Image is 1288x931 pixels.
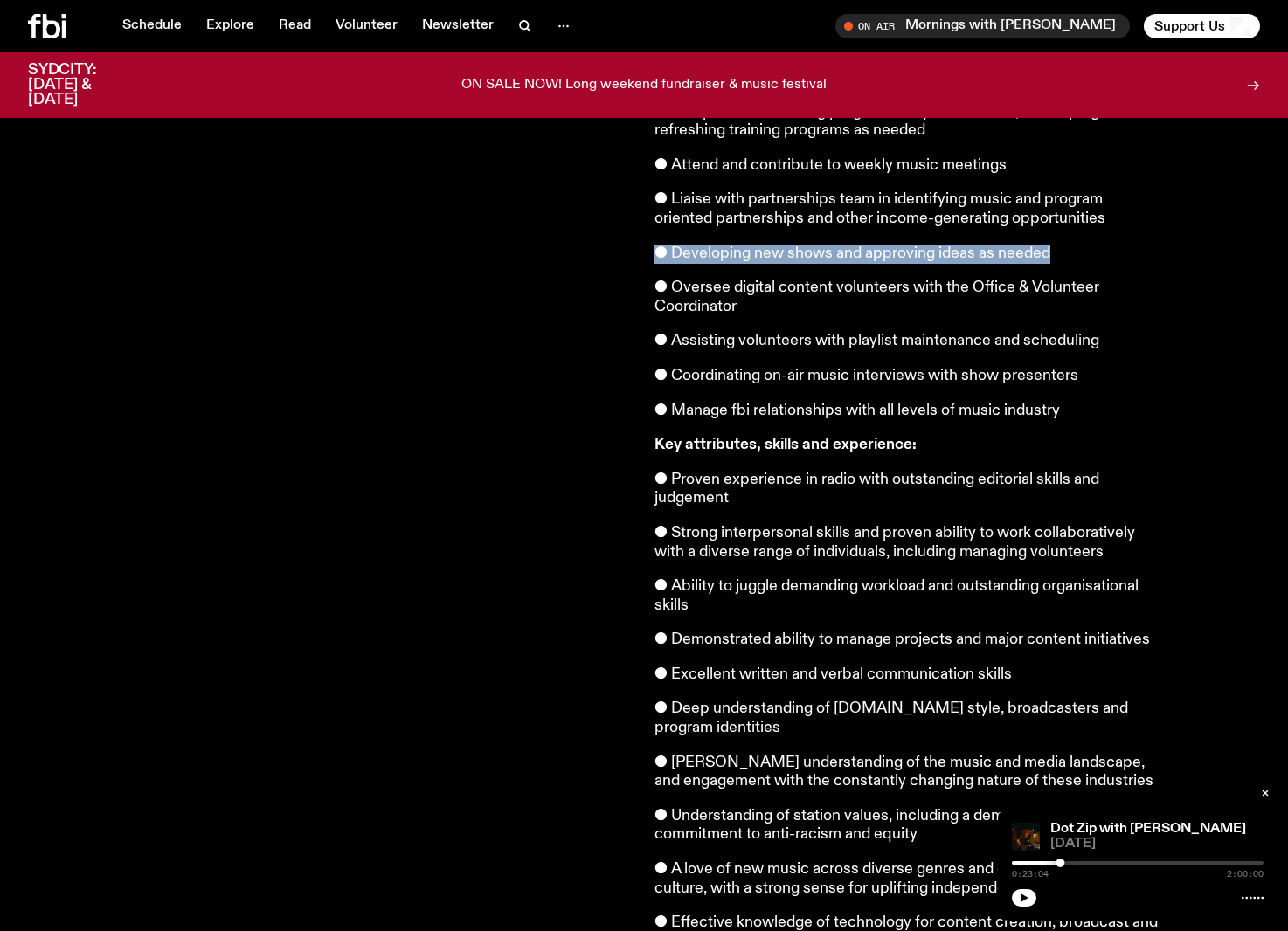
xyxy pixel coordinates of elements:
[654,279,1158,316] p: ● Oversee digital content volunteers with the Office & Volunteer Coordinator
[1227,870,1264,879] span: 2:00:00
[654,471,1158,508] p: ● Proven experience in radio with outstanding editorial skills and judgement
[1154,18,1225,34] span: Support Us
[654,577,1158,615] p: ● Ability to juggle demanding workload and outstanding organisational skills
[1050,838,1264,851] span: [DATE]
[654,700,1158,737] p: ● Deep understanding of [DOMAIN_NAME] style, broadcasters and program identities
[654,190,1158,228] p: ● Liaise with partnerships team in identifying music and program oriented partnerships and other ...
[412,14,504,38] a: Newsletter
[196,14,265,38] a: Explore
[654,367,1158,386] p: ● Coordinating on-air music interviews with show presenters
[1050,822,1246,836] a: Dot Zip with [PERSON_NAME]
[654,245,1158,264] p: ● Developing new shows and approving ideas as needed
[654,665,1158,685] p: ● Excellent written and verbal communication skills
[28,63,140,107] h3: SYDCITY: [DATE] & [DATE]
[654,860,1158,898] p: ● A love of new music across diverse genres and emerging arts and culture, with a strong sense fo...
[835,14,1130,38] button: On AirMornings with [PERSON_NAME]
[1144,14,1260,38] button: Support Us
[654,754,1158,791] p: ● [PERSON_NAME] understanding of the music and media landscape, and engagement with the constantl...
[1012,870,1049,879] span: 0:23:04
[325,14,408,38] a: Volunteer
[654,524,1158,562] p: ● Strong interpersonal skills and proven ability to work collaboratively with a diverse range of ...
[112,14,192,38] a: Schedule
[654,103,1158,141] p: ● Run presenter training program every few months, developing and refreshing training programs as...
[1012,823,1040,851] img: Johnny Lieu and Rydeen stand at DJ decks at Oxford Art Factory, the room is dark and low lit in o...
[654,156,1158,176] p: ● Attend and contribute to weekly music meetings
[654,807,1158,845] p: ● Understanding of station values, including a demonstrated commitment to anti-racism and equity
[654,631,1158,650] p: ● Demonstrated ability to manage projects and major content initiatives
[461,78,827,93] p: ON SALE NOW! Long weekend fundraiser & music festival
[654,437,917,452] strong: Key attributes, skills and experience:
[654,402,1158,421] p: ● Manage fbi relationships with all levels of music industry
[654,332,1158,351] p: ● Assisting volunteers with playlist maintenance and scheduling
[268,14,322,38] a: Read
